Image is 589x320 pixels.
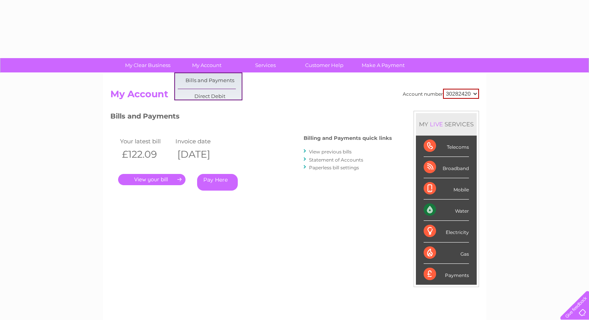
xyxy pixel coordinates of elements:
[424,178,469,200] div: Mobile
[118,136,174,146] td: Your latest bill
[424,200,469,221] div: Water
[173,146,229,162] th: [DATE]
[118,146,174,162] th: £122.09
[178,89,242,105] a: Direct Debit
[304,135,392,141] h4: Billing and Payments quick links
[403,89,479,99] div: Account number
[424,243,469,264] div: Gas
[428,120,445,128] div: LIVE
[309,165,359,170] a: Paperless bill settings
[309,149,352,155] a: View previous bills
[173,136,229,146] td: Invoice date
[292,58,356,72] a: Customer Help
[416,113,477,135] div: MY SERVICES
[110,111,392,124] h3: Bills and Payments
[351,58,415,72] a: Make A Payment
[424,221,469,242] div: Electricity
[424,264,469,285] div: Payments
[178,73,242,89] a: Bills and Payments
[110,89,479,103] h2: My Account
[116,58,180,72] a: My Clear Business
[118,174,185,185] a: .
[175,58,239,72] a: My Account
[424,136,469,157] div: Telecoms
[197,174,238,191] a: Pay Here
[234,58,297,72] a: Services
[424,157,469,178] div: Broadband
[309,157,363,163] a: Statement of Accounts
